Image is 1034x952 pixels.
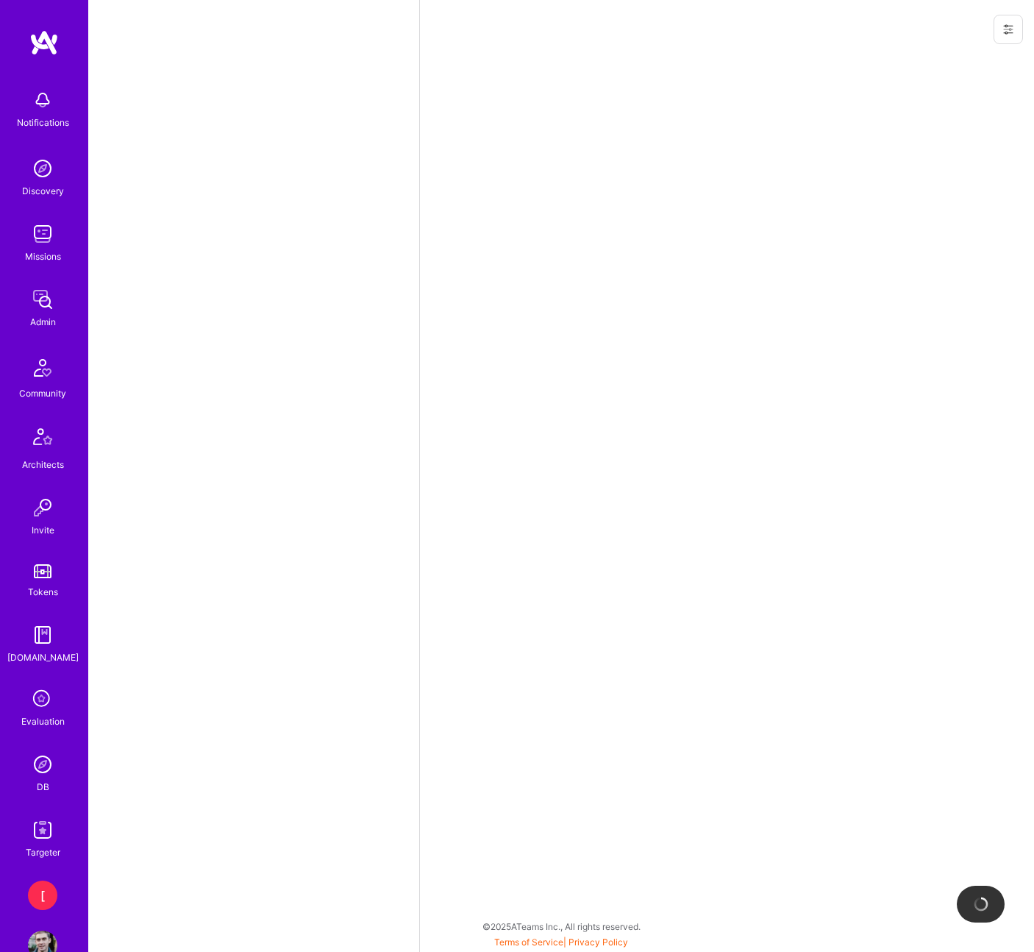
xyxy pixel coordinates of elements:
[25,350,60,386] img: Community
[28,815,57,845] img: Skill Targeter
[17,115,69,130] div: Notifications
[28,881,57,910] div: [
[32,522,54,538] div: Invite
[28,85,57,115] img: bell
[29,686,57,714] i: icon SelectionTeam
[568,937,628,948] a: Privacy Policy
[494,937,563,948] a: Terms of Service
[494,937,628,948] span: |
[26,845,60,860] div: Targeter
[7,650,79,665] div: [DOMAIN_NAME]
[19,386,66,401] div: Community
[88,908,1034,945] div: © 2025 ATeams Inc., All rights reserved.
[37,779,49,795] div: DB
[29,29,59,56] img: logo
[28,584,58,600] div: Tokens
[973,896,989,912] img: loading
[28,620,57,650] img: guide book
[21,714,65,729] div: Evaluation
[28,285,57,314] img: admin teamwork
[25,422,60,457] img: Architects
[22,183,64,199] div: Discovery
[28,493,57,522] img: Invite
[25,249,61,264] div: Missions
[30,314,56,330] div: Admin
[34,564,51,578] img: tokens
[28,154,57,183] img: discovery
[28,219,57,249] img: teamwork
[28,750,57,779] img: Admin Search
[22,457,64,472] div: Architects
[24,881,61,910] a: [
